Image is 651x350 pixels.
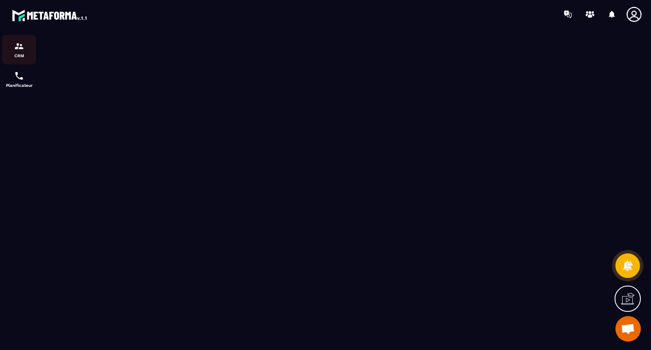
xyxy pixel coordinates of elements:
[12,8,88,23] img: logo
[2,53,36,58] p: CRM
[14,41,24,51] img: formation
[14,71,24,81] img: scheduler
[2,83,36,88] p: Planificateur
[2,64,36,94] a: schedulerschedulerPlanificateur
[615,316,641,342] div: Ouvrir le chat
[2,35,36,64] a: formationformationCRM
